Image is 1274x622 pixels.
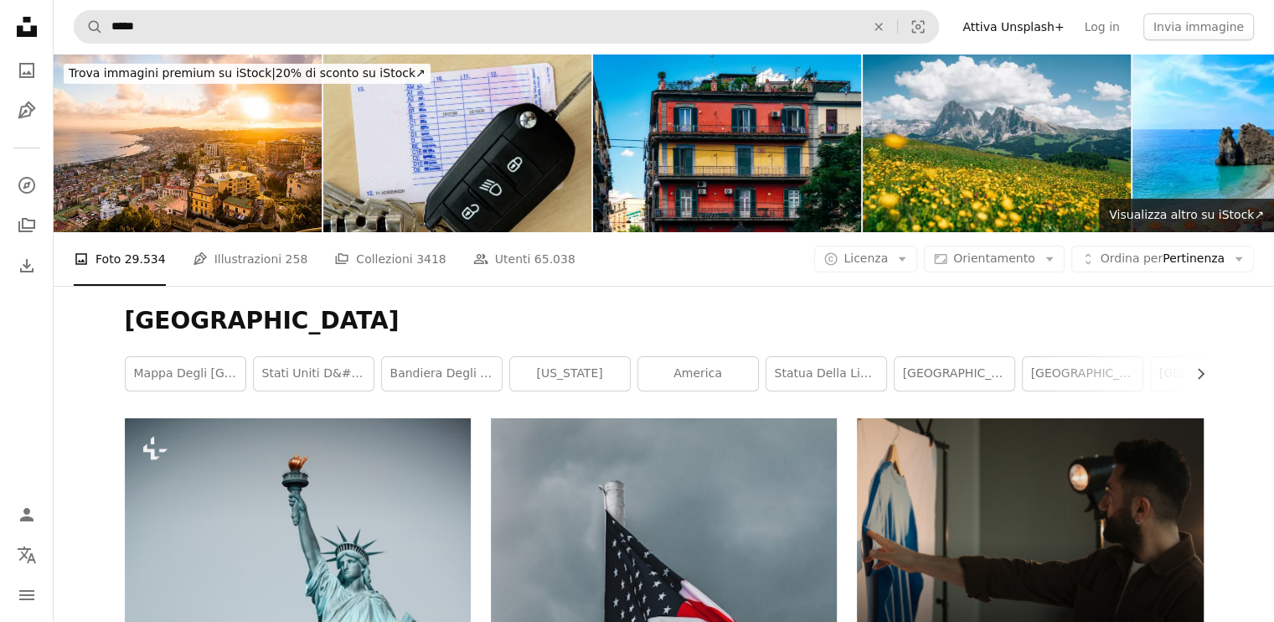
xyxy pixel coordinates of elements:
span: 258 [286,250,308,268]
a: Foto [10,54,44,87]
button: Lingua [10,538,44,572]
a: Visualizza altro su iStock↗ [1099,199,1274,232]
img: Napoli, Italia [54,54,322,232]
button: Ordina perPertinenza [1071,246,1254,272]
button: scorri la lista a destra [1185,357,1204,391]
img: Alpe di Siusi with Sassolungo, Langkofel mountain group in Dolomites, Italy [863,54,1131,232]
form: Trova visual in tutto il sito [74,10,939,44]
a: Utenti 65.038 [473,232,575,286]
a: Mappa degli [GEOGRAPHIC_DATA] [126,357,245,391]
a: Bandiera degli [GEOGRAPHIC_DATA] [382,357,502,391]
button: Invia immagine [1143,13,1254,40]
span: Orientamento [953,251,1034,265]
span: 20% di sconto su iStock ↗ [69,66,426,80]
a: Esplora [10,168,44,202]
a: Home — Unsplash [10,10,44,47]
button: Cerca su Unsplash [75,11,103,43]
a: Trova immagini premium su iStock|20% di sconto su iStock↗ [54,54,441,94]
img: Colorato condominio europeo con giardino sul tetto e balconi [593,54,861,232]
a: Statua della Libertà [766,357,886,391]
span: Ordina per [1101,251,1163,265]
button: Ricerca visiva [898,11,938,43]
a: [GEOGRAPHIC_DATA] [1023,357,1142,391]
button: Orientamento [924,246,1064,272]
span: Pertinenza [1101,251,1225,267]
a: Cronologia download [10,249,44,282]
span: 65.038 [534,250,575,268]
img: Patente di guida con chiave dell'auto [323,54,591,232]
a: Illustrazioni [10,94,44,127]
a: Log in [1075,13,1130,40]
a: Collezioni [10,209,44,242]
span: Visualizza altro su iStock ↗ [1109,208,1264,221]
h1: [GEOGRAPHIC_DATA] [125,306,1204,336]
a: [US_STATE] [510,357,630,391]
span: 3418 [416,250,446,268]
a: Accedi / Registrati [10,498,44,531]
a: Attiva Unsplash+ [952,13,1074,40]
a: Stati Uniti d&#39;[GEOGRAPHIC_DATA] [254,357,374,391]
a: America [638,357,758,391]
span: Trova immagini premium su iStock | [69,66,276,80]
a: Illustrazioni 258 [193,232,308,286]
button: Licenza [814,246,917,272]
button: Menu [10,578,44,612]
a: Collezioni 3418 [334,232,446,286]
a: [GEOGRAPHIC_DATA] [895,357,1014,391]
button: Elimina [860,11,897,43]
a: [GEOGRAPHIC_DATA] [1151,357,1271,391]
span: Licenza [843,251,888,265]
